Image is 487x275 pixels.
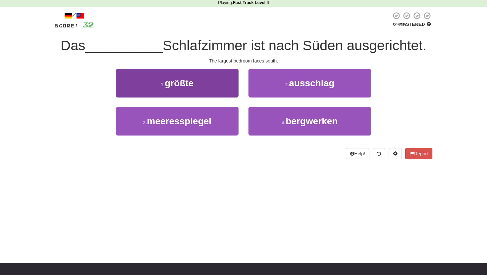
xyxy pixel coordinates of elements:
span: Schlafzimmer ist nach Süden ausgerichtet. [163,38,426,53]
small: 4 . [282,120,286,125]
small: 1 . [161,82,165,87]
span: Das [61,38,85,53]
button: Report [405,148,432,159]
button: Help! [346,148,369,159]
span: größte [165,78,193,88]
span: Score: [55,23,79,28]
div: The largest bedroom faces south. [55,58,432,64]
button: Round history (alt+y) [373,148,385,159]
small: 2 . [285,82,289,87]
span: meeresspiegel [147,116,212,126]
button: 1.größte [116,69,239,98]
span: 32 [82,20,94,29]
span: bergwerken [286,116,338,126]
span: __________ [85,38,163,53]
small: 3 . [143,120,147,125]
button: 2.ausschlag [248,69,371,98]
strong: Fast Track Level 4 [233,0,269,5]
button: 3.meeresspiegel [116,107,239,136]
button: 4.bergwerken [248,107,371,136]
span: 0 % [393,21,399,27]
div: Mastered [391,21,432,27]
span: ausschlag [289,78,334,88]
div: / [55,12,94,20]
